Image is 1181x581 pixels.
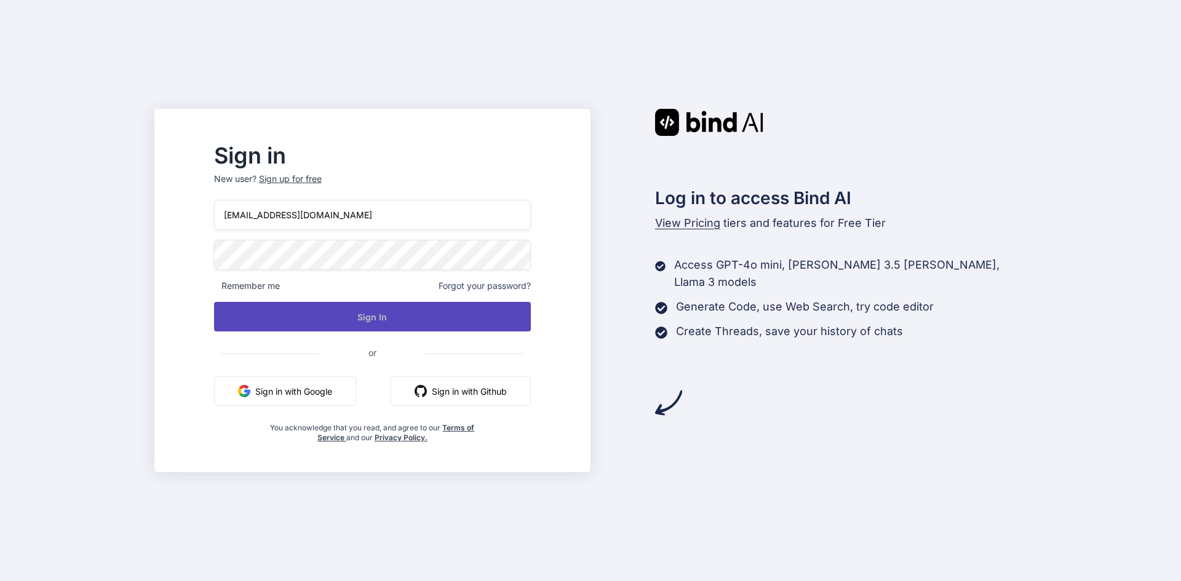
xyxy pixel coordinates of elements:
p: Generate Code, use Web Search, try code editor [676,298,934,315]
span: View Pricing [655,216,720,229]
p: New user? [214,173,531,200]
span: Forgot your password? [439,280,531,292]
img: github [415,385,427,397]
img: arrow [655,389,682,416]
h2: Log in to access Bind AI [655,185,1027,211]
button: Sign in with Google [214,376,356,406]
p: Create Threads, save your history of chats [676,323,903,340]
span: or [319,338,426,368]
div: Sign up for free [259,173,322,185]
h2: Sign in [214,146,531,165]
a: Privacy Policy. [375,433,427,442]
p: tiers and features for Free Tier [655,215,1027,232]
div: You acknowledge that you read, and agree to our and our [267,416,479,443]
button: Sign In [214,302,531,331]
p: Access GPT-4o mini, [PERSON_NAME] 3.5 [PERSON_NAME], Llama 3 models [674,256,1027,291]
a: Terms of Service [317,423,475,442]
img: google [238,385,250,397]
button: Sign in with Github [391,376,531,406]
span: Remember me [214,280,280,292]
input: Login or Email [214,200,531,230]
img: Bind AI logo [655,109,763,136]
